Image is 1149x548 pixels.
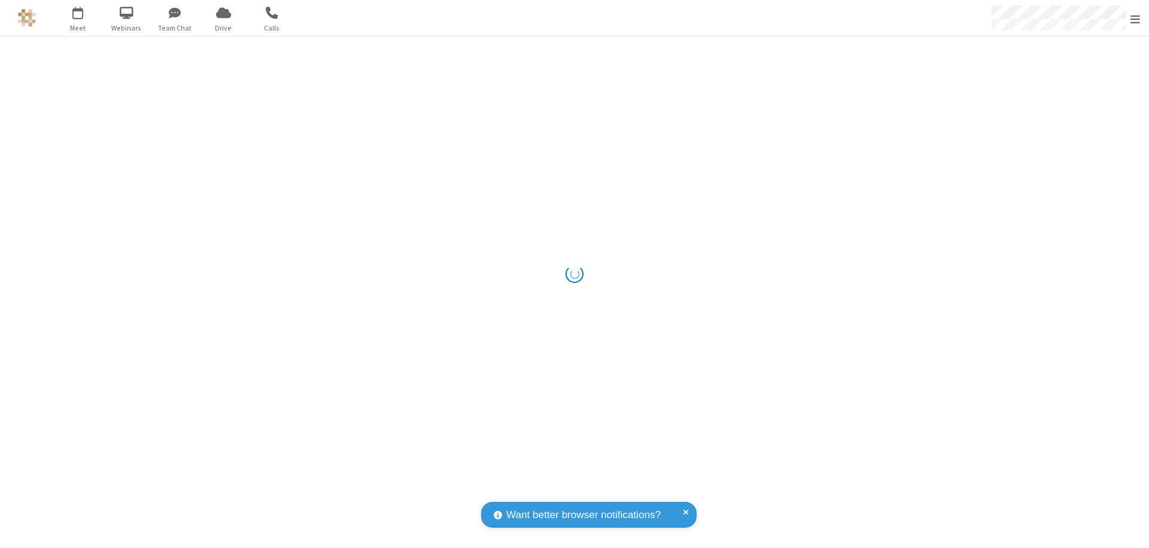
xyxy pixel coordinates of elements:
[153,23,197,34] span: Team Chat
[250,23,294,34] span: Calls
[201,23,246,34] span: Drive
[56,23,101,34] span: Meet
[506,507,661,523] span: Want better browser notifications?
[18,9,36,27] img: QA Selenium DO NOT DELETE OR CHANGE
[104,23,149,34] span: Webinars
